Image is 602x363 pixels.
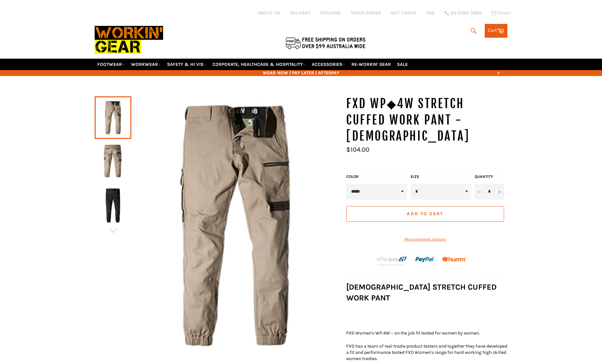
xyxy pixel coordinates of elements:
[95,59,127,70] a: FOOTWEAR
[444,11,481,15] a: 02 6280 5885
[346,96,507,144] h1: FXD WP◆4W Stretch Cuffed Work Pant - [DEMOGRAPHIC_DATA]
[95,21,163,58] img: Workin Gear leaders in Workwear, Safety Boots, PPE, Uniforms. Australia's No.1 in Workwear
[258,10,280,16] a: ABOUT US
[346,146,369,153] span: $104.00
[346,237,504,242] a: More payment options
[426,10,435,16] a: FAQ
[95,70,507,76] span: WEAR NOW | PAY LATER | AFTERPAY
[98,143,128,180] img: Workin Gear - FXD WP◆4W Stretch Cuffed Work Pant - LADIES
[376,256,408,267] img: Afterpay-Logo-on-dark-bg_large.png
[442,257,466,262] img: Humm_core_logo_RGB-01_300x60px_small_195d8312-4386-4de7-b182-0ef9b6303a37.png
[451,11,481,15] span: 02 6280 5885
[415,250,435,269] img: paypal.png
[475,174,504,180] label: Quantity
[346,343,507,362] span: FXD has a team of real tradie product testers and together they have developed a fit and performa...
[491,10,511,16] a: Email
[494,184,504,200] button: Increase item quantity by one
[164,59,209,70] a: SAFETY & HI VIS
[391,10,416,16] a: GIFT CARDS
[410,174,471,180] label: Size
[498,11,511,15] span: Email
[320,10,341,16] a: RETURNS
[285,36,367,50] img: Flat $9.95 shipping Australia wide
[346,282,497,302] strong: [DEMOGRAPHIC_DATA] STRETCH CUFFED WORK PANT
[394,59,410,70] a: SALE
[131,96,340,356] img: Workin Gear - FXD WP◆4W Stretch Cuffed Work Pant - LADIES
[349,59,393,70] a: RE-WORKIN' GEAR
[346,206,504,222] button: Add to Cart
[407,211,443,217] span: Add to Cart
[290,10,310,16] a: DELIVERY
[128,59,163,70] a: WORKWEAR
[346,174,407,180] label: Color
[350,10,381,16] a: TRACK ORDER
[210,59,308,70] a: CORPORATE, HEALTHCARE & HOSPITALITY
[485,24,507,38] a: Cart
[346,330,480,336] span: FXD Women's WP.4W – on the job fit tested for women by women.
[98,187,128,223] img: Workin Gear - FXD WP◆4W Stretch Cuffed Work Pant - LADIES
[309,59,348,70] a: ACCESSORIES
[475,184,484,200] button: Reduce item quantity by one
